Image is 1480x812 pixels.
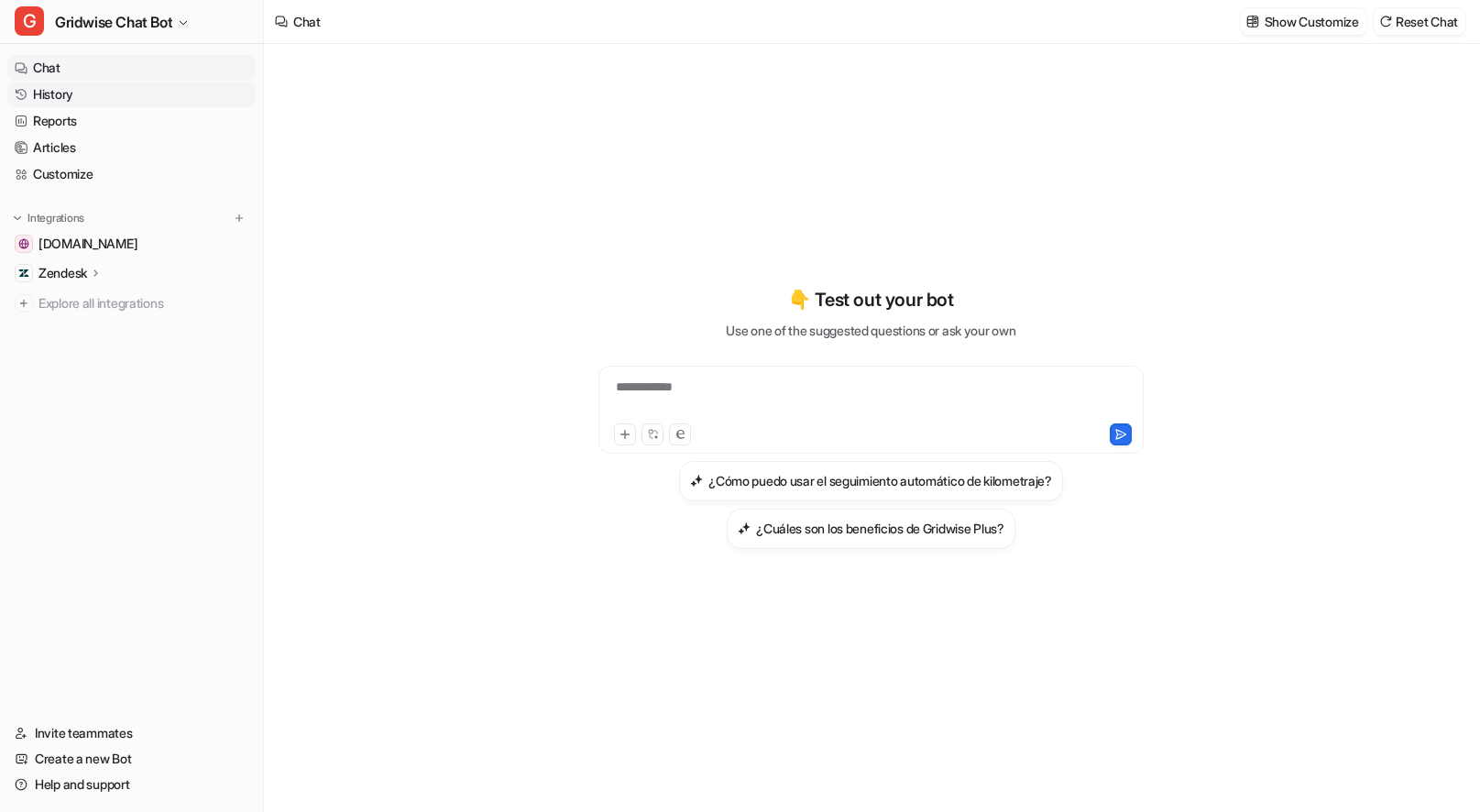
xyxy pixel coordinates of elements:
div: Chat [293,12,321,31]
span: Explore all integrations [38,289,248,318]
span: [DOMAIN_NAME] [38,235,137,253]
img: gridwise.io [18,238,29,249]
p: Use one of the suggested questions or ask your own [726,321,1015,340]
a: Chat [7,55,256,81]
h3: ¿Cómo puedo usar el seguimiento automático de kilometraje? [708,471,1052,490]
a: History [7,82,256,107]
img: ¿Cuáles son los beneficios de Gridwise Plus? [738,521,751,535]
span: G [15,6,44,36]
a: Customize [7,161,256,187]
img: Zendesk [18,268,29,279]
img: menu_add.svg [233,212,246,225]
img: explore all integrations [15,294,33,313]
a: Explore all integrations [7,291,256,316]
p: Show Customize [1265,12,1359,31]
button: ¿Cómo puedo usar el seguimiento automático de kilometraje?¿Cómo puedo usar el seguimiento automát... [679,461,1063,501]
a: Reports [7,108,256,134]
img: customize [1246,15,1259,28]
button: Show Customize [1241,8,1366,35]
img: reset [1379,15,1392,28]
a: Help and support [7,772,256,797]
a: Articles [7,135,256,160]
button: Reset Chat [1374,8,1465,35]
img: expand menu [11,212,24,225]
button: ¿Cuáles son los beneficios de Gridwise Plus?¿Cuáles son los beneficios de Gridwise Plus? [727,509,1015,549]
a: gridwise.io[DOMAIN_NAME] [7,231,256,257]
a: Create a new Bot [7,746,256,772]
p: 👇 Test out your bot [788,286,953,313]
a: Invite teammates [7,720,256,746]
p: Integrations [27,211,84,225]
span: Gridwise Chat Bot [55,9,172,35]
button: Integrations [7,209,90,227]
h3: ¿Cuáles son los beneficios de Gridwise Plus? [756,519,1004,538]
p: Zendesk [38,264,87,282]
img: ¿Cómo puedo usar el seguimiento automático de kilometraje? [690,474,703,488]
